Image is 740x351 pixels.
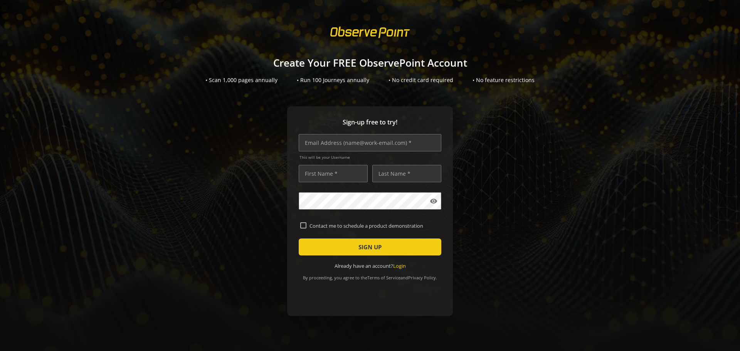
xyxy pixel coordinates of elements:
[367,275,400,280] a: Terms of Service
[299,262,441,270] div: Already have an account?
[299,155,441,160] span: This will be your Username
[297,76,369,84] div: • Run 100 Journeys annually
[388,76,453,84] div: • No credit card required
[299,134,441,151] input: Email Address (name@work-email.com) *
[358,240,382,254] span: SIGN UP
[408,275,436,280] a: Privacy Policy
[299,165,368,182] input: First Name *
[299,118,441,127] span: Sign-up free to try!
[299,238,441,255] button: SIGN UP
[372,165,441,182] input: Last Name *
[430,197,437,205] mat-icon: visibility
[473,76,535,84] div: • No feature restrictions
[299,270,441,280] div: By proceeding, you agree to the and .
[393,262,406,269] a: Login
[205,76,277,84] div: • Scan 1,000 pages annually
[306,222,440,229] label: Contact me to schedule a product demonstration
